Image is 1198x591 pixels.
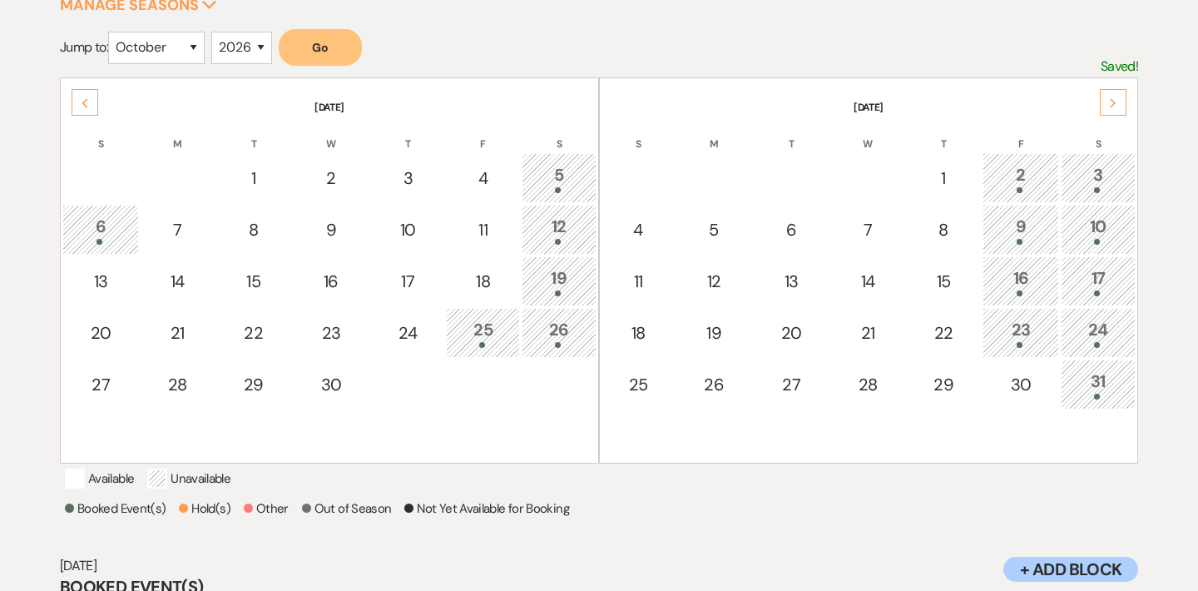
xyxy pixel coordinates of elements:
th: S [62,117,139,151]
div: 18 [455,269,510,294]
th: S [522,117,597,151]
div: 17 [1070,266,1126,296]
div: 20 [762,320,820,345]
button: + Add Block [1003,557,1138,582]
th: F [983,117,1059,151]
div: 19 [531,266,587,296]
div: 17 [380,269,435,294]
div: 14 [150,269,205,294]
div: 8 [915,217,972,242]
th: [DATE] [62,80,597,115]
div: 26 [531,317,587,348]
div: 24 [380,320,435,345]
div: 25 [611,372,666,397]
th: F [446,117,519,151]
div: 4 [611,217,666,242]
div: 9 [302,217,360,242]
div: 27 [72,372,130,397]
div: 2 [302,166,360,191]
th: M [676,117,751,151]
div: 24 [1070,317,1126,348]
div: 4 [455,166,510,191]
p: Unavailable [147,469,230,489]
div: 23 [302,320,360,345]
div: 10 [1070,214,1126,245]
div: 30 [302,372,360,397]
div: 15 [225,269,282,294]
div: 31 [1070,369,1126,400]
div: 13 [72,269,130,294]
div: 12 [686,269,742,294]
div: 3 [380,166,435,191]
div: 29 [225,372,282,397]
div: 22 [915,320,972,345]
div: 26 [686,372,742,397]
div: 1 [915,166,972,191]
div: 27 [762,372,820,397]
th: S [601,117,675,151]
div: 8 [225,217,282,242]
div: 9 [992,214,1050,245]
div: 23 [992,317,1050,348]
div: 19 [686,320,742,345]
div: 22 [225,320,282,345]
th: W [831,117,904,151]
p: Saved! [1101,56,1138,77]
div: 15 [915,269,972,294]
div: 21 [840,320,895,345]
p: Out of Season [302,499,392,519]
p: Not Yet Available for Booking [404,499,568,519]
div: 1 [225,166,282,191]
button: Go [279,29,362,66]
th: W [293,117,369,151]
div: 16 [302,269,360,294]
div: 20 [72,320,130,345]
div: 2 [992,162,1050,193]
th: T [371,117,444,151]
div: 28 [150,372,205,397]
div: 30 [992,372,1050,397]
div: 13 [762,269,820,294]
th: T [906,117,981,151]
div: 7 [150,217,205,242]
div: 14 [840,269,895,294]
div: 12 [531,214,587,245]
th: S [1061,117,1136,151]
p: Available [65,469,134,489]
div: 11 [611,269,666,294]
div: 7 [840,217,895,242]
div: 25 [455,317,510,348]
div: 28 [840,372,895,397]
p: Booked Event(s) [65,499,166,519]
h6: [DATE] [60,557,1138,575]
div: 6 [762,217,820,242]
div: 3 [1070,162,1126,193]
div: 29 [915,372,972,397]
p: Other [244,499,289,519]
div: 6 [72,214,130,245]
div: 10 [380,217,435,242]
div: 5 [686,217,742,242]
th: M [141,117,214,151]
th: [DATE] [601,80,1136,115]
th: T [216,117,291,151]
p: Hold(s) [179,499,230,519]
div: 21 [150,320,205,345]
div: 11 [455,217,510,242]
div: 18 [611,320,666,345]
span: Jump to: [60,38,108,56]
div: 16 [992,266,1050,296]
div: 5 [531,162,587,193]
th: T [753,117,829,151]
